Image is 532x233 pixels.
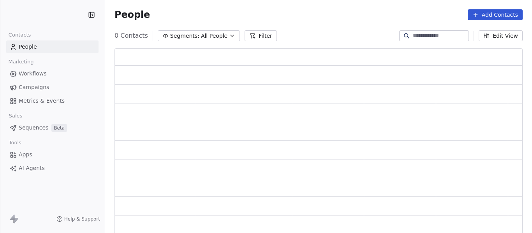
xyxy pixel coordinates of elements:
button: Edit View [479,30,523,41]
a: Workflows [6,67,99,80]
span: People [115,9,150,21]
span: AI Agents [19,164,45,172]
a: SequencesBeta [6,121,99,134]
span: Contacts [5,29,34,41]
a: AI Agents [6,162,99,175]
span: Segments: [170,32,199,40]
a: Help & Support [56,216,100,222]
span: Apps [19,151,32,159]
span: Beta [51,124,67,132]
a: People [6,40,99,53]
a: Apps [6,148,99,161]
span: 0 Contacts [115,31,148,40]
span: Workflows [19,70,47,78]
a: Metrics & Events [6,95,99,107]
span: Tools [5,137,25,149]
span: Metrics & Events [19,97,65,105]
span: Sequences [19,124,48,132]
span: Help & Support [64,216,100,222]
span: Sales [5,110,26,122]
span: All People [201,32,227,40]
span: Campaigns [19,83,49,91]
a: Campaigns [6,81,99,94]
span: Marketing [5,56,37,68]
span: People [19,43,37,51]
button: Filter [245,30,277,41]
button: Add Contacts [468,9,523,20]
